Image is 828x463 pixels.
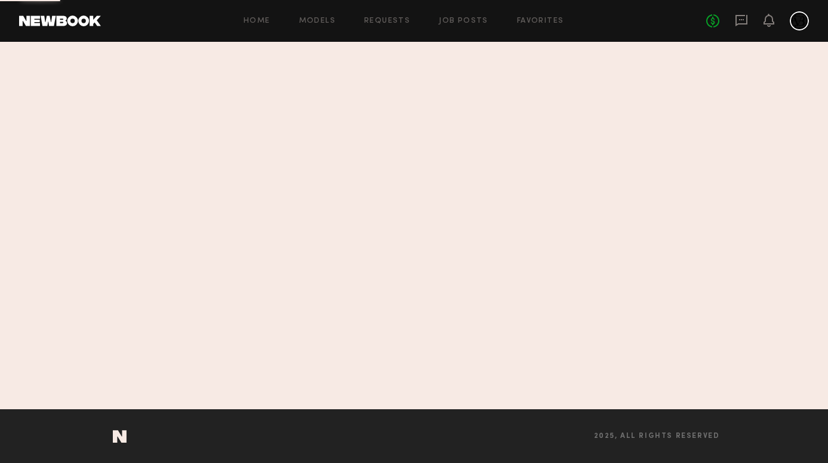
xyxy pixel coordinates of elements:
[439,17,488,25] a: Job Posts
[364,17,410,25] a: Requests
[594,433,720,440] span: 2025, all rights reserved
[517,17,564,25] a: Favorites
[299,17,335,25] a: Models
[244,17,270,25] a: Home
